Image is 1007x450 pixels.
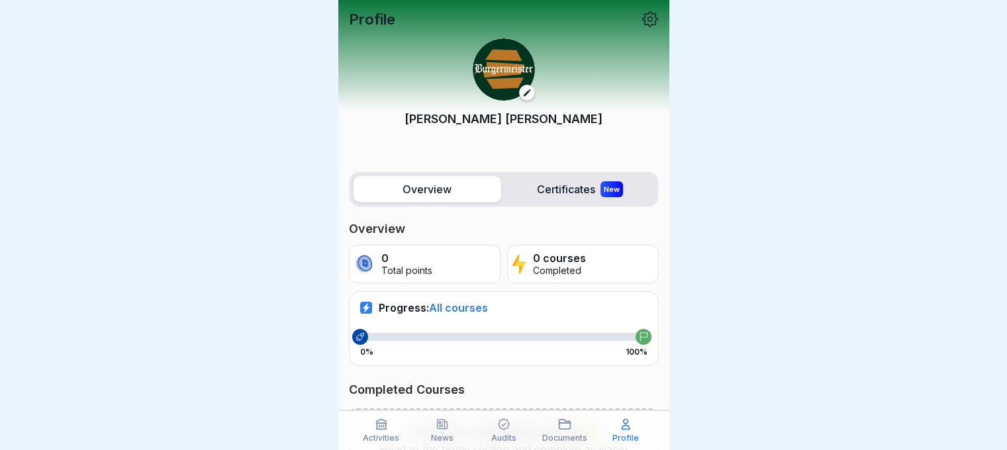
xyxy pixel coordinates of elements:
label: Overview [354,176,501,202]
img: lightning.svg [512,253,527,275]
p: [PERSON_NAME] [PERSON_NAME] [405,110,602,128]
p: Progress: [379,301,488,314]
div: New [600,181,623,197]
p: Activities [363,433,399,443]
img: vi4xj1rh7o2tnjevi8opufjs.png [473,38,535,101]
p: 0 [381,252,432,265]
label: Certificates [506,176,654,202]
p: 0 courses [533,252,586,265]
p: Total points [381,265,432,277]
img: coin.svg [354,253,375,275]
span: All courses [429,301,488,314]
p: Completed Courses [349,382,659,398]
p: News [431,433,454,443]
p: Profile [349,11,395,28]
p: Audits [491,433,516,443]
p: 0% [360,347,373,357]
p: Documents [542,433,587,443]
p: Profile [612,433,639,443]
p: Overview [349,221,659,237]
p: 100% [626,347,647,357]
p: Completed [533,265,586,277]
